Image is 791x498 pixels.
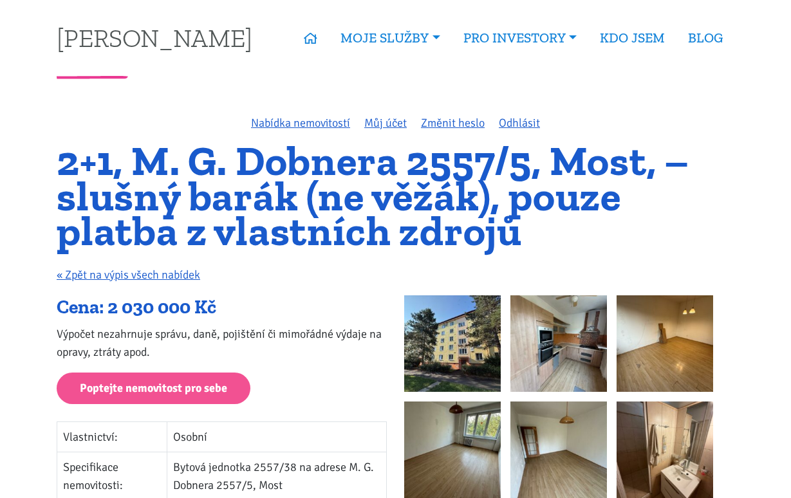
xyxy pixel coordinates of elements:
[676,23,734,53] a: BLOG
[452,23,588,53] a: PRO INVESTORY
[251,116,350,130] a: Nabídka nemovitostí
[588,23,676,53] a: KDO JSEM
[167,421,386,452] td: Osobní
[421,116,485,130] a: Změnit heslo
[57,373,250,404] a: Poptejte nemovitost pro sebe
[57,325,387,361] p: Výpočet nezahrnuje správu, daně, pojištění či mimořádné výdaje na opravy, ztráty apod.
[57,421,167,452] td: Vlastnictví:
[57,25,252,50] a: [PERSON_NAME]
[364,116,407,130] a: Můj účet
[57,143,734,249] h1: 2+1, M. G. Dobnera 2557/5, Most, – slušný barák (ne věžák), pouze platba z vlastních zdrojů
[57,268,200,282] a: « Zpět na výpis všech nabídek
[499,116,540,130] a: Odhlásit
[329,23,451,53] a: MOJE SLUŽBY
[57,295,387,320] div: Cena: 2 030 000 Kč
